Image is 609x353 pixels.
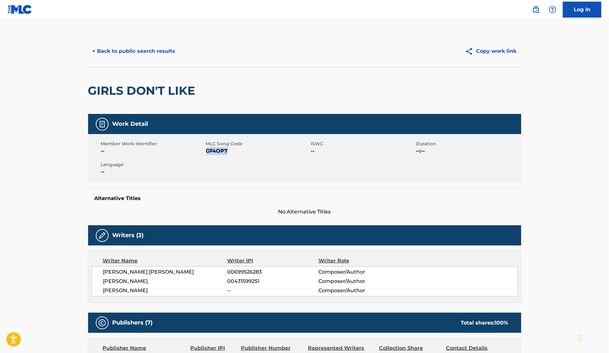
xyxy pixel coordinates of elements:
h5: Writers (3) [112,232,144,239]
span: Duration [416,140,520,147]
span: Member Work Identifier [101,140,204,147]
span: MLC Song Code [206,140,309,147]
div: Collection Share [379,344,441,352]
span: GF4OP7 [206,147,309,155]
span: Composer/Author [318,268,401,276]
span: [PERSON_NAME] [103,287,227,294]
span: -- [101,168,204,176]
span: 100 % [495,320,508,326]
h5: Work Detail [112,120,148,128]
span: Language [101,161,204,168]
a: Log In [563,2,601,18]
a: Public Search [530,3,542,16]
span: -- [101,147,204,155]
img: MLC Logo [8,5,32,14]
span: -- [227,287,318,294]
img: Writers [98,232,106,239]
h2: GIRLS DON'T LIKE [88,84,199,98]
div: Represented Writers [308,344,374,352]
iframe: Chat Widget [577,322,609,353]
div: Writer IPI [227,257,318,265]
img: Copy work link [465,47,476,55]
button: < Back to public search results [88,43,180,59]
div: Writer Role [318,257,401,265]
img: Work Detail [98,120,106,128]
div: Contact Details [446,344,508,352]
div: Drag [579,329,583,348]
span: No Alternative Titles [88,208,521,216]
div: Help [546,3,559,16]
div: Writer Name [103,257,227,265]
span: 00699526283 [227,268,318,276]
span: [PERSON_NAME] [PERSON_NAME] [103,268,227,276]
span: Composer/Author [318,277,401,285]
span: Composer/Author [318,287,401,294]
span: 00431599251 [227,277,318,285]
div: Publisher Name [103,344,186,352]
span: ISWC [311,140,415,147]
h5: Publishers (7) [112,319,153,326]
div: Publisher IPI [191,344,236,352]
span: -- [311,147,415,155]
div: Total shares: [461,319,508,327]
img: search [532,6,540,13]
div: Publisher Number [241,344,303,352]
span: [PERSON_NAME] [103,277,227,285]
span: --:-- [416,147,520,155]
img: Publishers [98,319,106,327]
h5: Alternative Titles [95,195,515,202]
img: help [549,6,556,13]
button: Copy work link [461,43,521,59]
